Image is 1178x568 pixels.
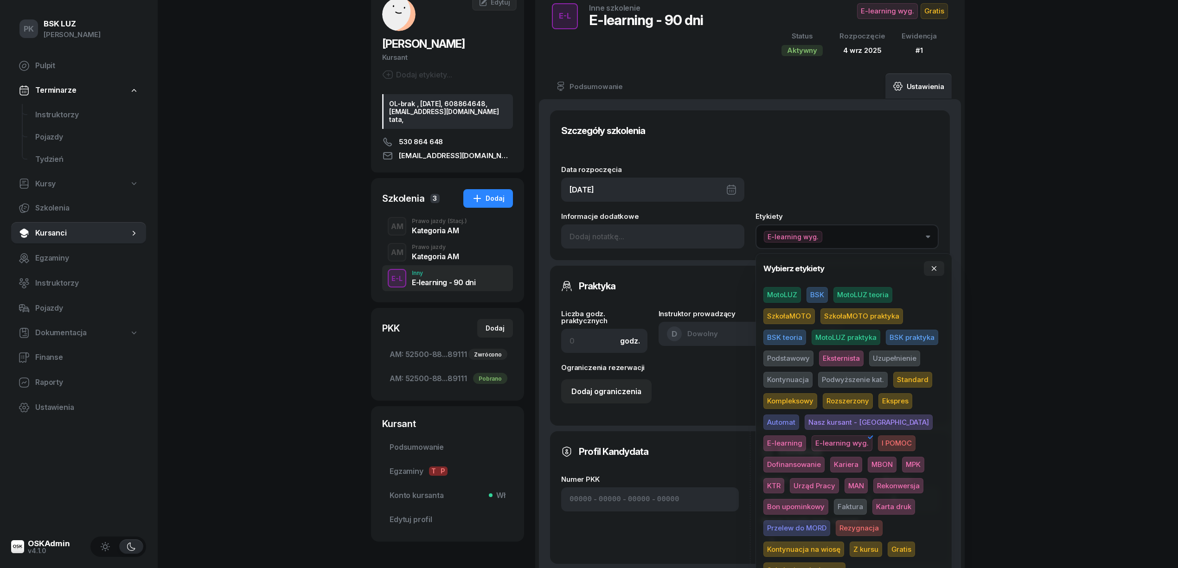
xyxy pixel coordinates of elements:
span: Edytuj profil [390,514,506,526]
span: D [672,330,677,338]
button: AM [388,217,406,236]
a: Egzaminy [11,247,146,269]
div: Dodaj [472,193,505,204]
div: Prawo jazdy [412,244,459,250]
input: Dodaj notatkę... [561,224,744,249]
div: PKK [382,322,400,335]
span: Bon upominkowy [763,499,828,515]
button: Karta druk [872,499,915,515]
input: 00000 [599,494,621,506]
button: Ekspres [878,393,912,408]
span: AM: [390,349,403,361]
button: Gratis [888,541,915,557]
div: Szkolenia [382,192,425,205]
button: Kompleksowy [763,393,817,408]
span: 52500-88...89111 [390,373,506,385]
div: Aktywny [781,45,823,56]
div: Kategoria AM [412,227,467,234]
button: Kontynuacja [763,372,813,388]
button: MotoLUZ teoria [833,287,892,303]
div: E-L [555,8,575,24]
span: MAN [845,478,868,493]
img: logo-xs@2x.png [11,540,24,553]
input: 00000 [628,494,650,506]
input: 00000 [570,494,592,506]
div: Kursant [382,51,513,64]
input: 0 [561,329,647,353]
button: SzkołaMOTO [763,308,815,324]
span: Kursy [35,178,56,190]
button: Dodaj ograniczenia [561,379,652,403]
a: Edytuj profil [382,508,513,530]
span: Kursanci [35,227,129,239]
a: Podsumowanie [382,436,513,458]
span: E-learning wyg. [764,231,822,243]
button: DDowolny [659,322,842,346]
button: Urząd Pracy [790,478,839,493]
a: Kursanci [11,222,146,244]
span: Finanse [35,351,139,364]
span: Rezygnacja [836,520,883,536]
button: AMPrawo jazdy(Stacj.)Kategoria AM [382,213,513,239]
span: T [429,466,438,476]
button: MotoLUZ [763,287,801,303]
span: Raporty [35,377,139,389]
div: Inny [412,270,475,276]
div: Inne szkolenie [589,4,640,12]
span: Pulpit [35,60,139,72]
span: Podstawowy [763,351,813,366]
div: Dodaj ograniczenia [571,386,641,398]
span: - [594,494,597,506]
a: AM:52500-88...89111Pobrano [382,367,513,389]
button: Standard [893,372,932,388]
span: - [652,494,655,506]
span: P [438,466,448,476]
span: Egzaminy [35,252,139,264]
button: MPK [902,456,924,472]
button: Rozszerzony [823,393,873,408]
button: BSK praktyka [886,329,938,345]
button: SzkołaMOTO praktyka [820,308,903,324]
button: Z kursu [850,541,882,557]
a: Finanse [11,346,146,369]
a: Konto kursantaWł [382,484,513,506]
span: Kontynuacja na wiosę [763,541,844,557]
h3: Szczegóły szkolenia [561,123,645,138]
button: Kariera [830,456,862,472]
span: - [623,494,626,506]
button: KTR [763,478,784,493]
span: Podwyższenie kat. [818,372,888,388]
span: I POMOC [878,435,916,451]
a: Raporty [11,371,146,394]
div: Kategoria AM [412,253,459,260]
div: OL-brak , [DATE], 608864648, [EMAIL_ADDRESS][DOMAIN_NAME] tata, [382,94,513,129]
span: Faktura [834,499,867,515]
button: Rekonwersja [873,478,923,493]
button: Eksternista [819,351,864,366]
button: MBON [868,456,896,472]
a: 530 864 648 [382,136,513,147]
a: Terminarze [11,80,146,101]
button: E-LInnyE-learning - 90 dni [382,265,513,291]
button: Nasz kursant - [GEOGRAPHIC_DATA] [805,414,933,430]
div: v4.1.0 [28,548,70,554]
div: Status [781,30,823,42]
button: Dodaj [463,189,513,208]
button: Uzupełnienie [869,351,920,366]
button: BSK [807,287,828,303]
span: Instruktorzy [35,277,139,289]
div: Rozpoczęcie [839,30,885,42]
div: BSK LUZ [44,20,101,28]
